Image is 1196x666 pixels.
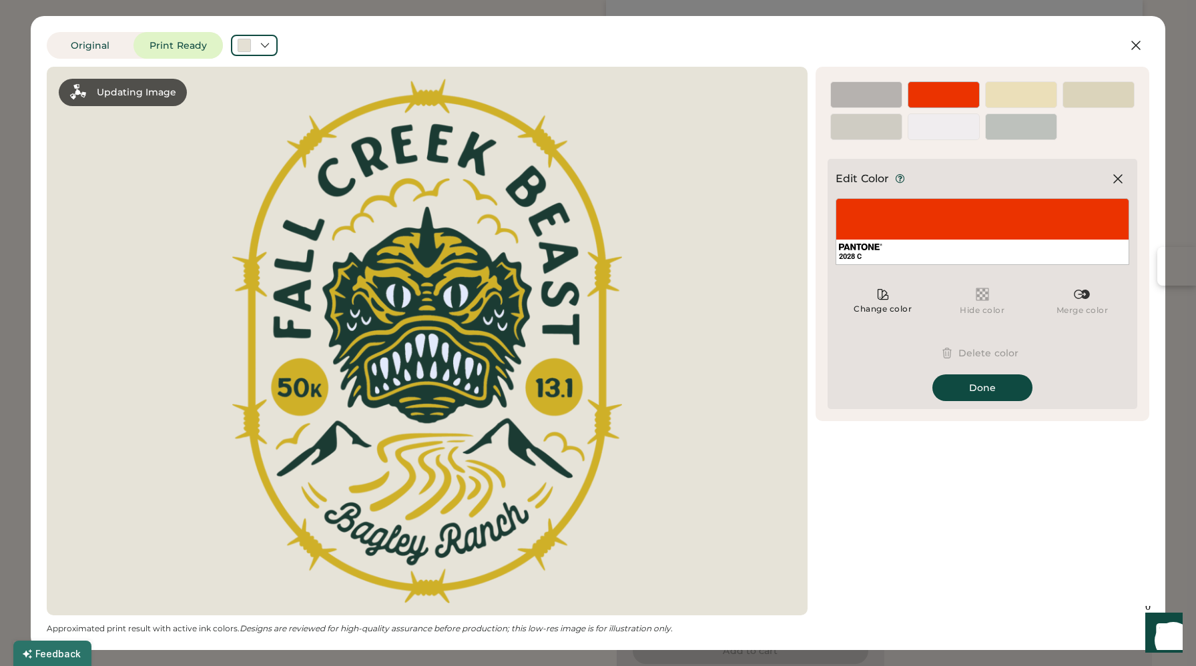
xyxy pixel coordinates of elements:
div: Merge color [1057,305,1109,316]
button: Open Sortd panel [1157,247,1196,286]
img: Transparent.svg [974,286,990,302]
button: Print Ready [133,32,223,59]
img: Merge%20Color.svg [1074,286,1090,302]
div: Change color [853,304,912,314]
button: Delete color [930,340,1034,366]
button: Done [932,374,1032,401]
div: Edit Color [836,171,890,187]
div: Hide color [960,305,1004,316]
div: Approximated print result with active ink colors. [47,623,808,634]
img: Pantone Logo [839,244,882,250]
div: 2028 C [839,252,1126,262]
em: Designs are reviewed for high-quality assurance before production; this low-res image is for illu... [240,623,673,633]
iframe: Front Chat [1133,606,1190,663]
button: Original [47,32,133,59]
